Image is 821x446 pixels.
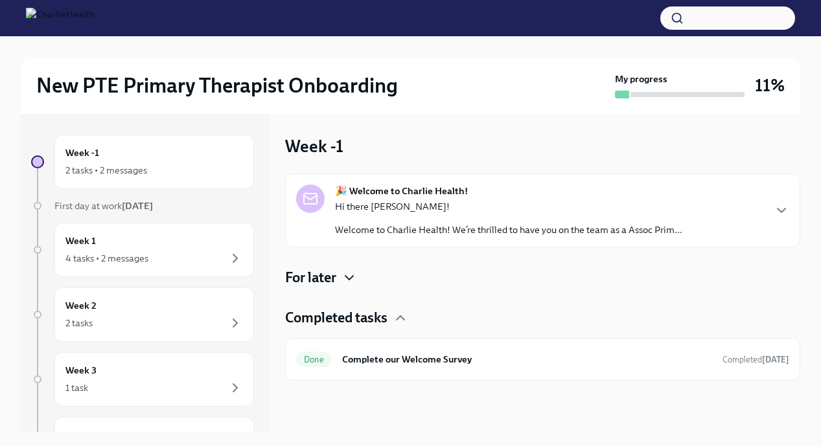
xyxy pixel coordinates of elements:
h6: Week -1 [65,146,99,160]
a: DoneComplete our Welcome SurveyCompleted[DATE] [296,349,789,370]
div: 4 tasks • 2 messages [65,252,148,265]
div: 2 tasks [65,317,93,329]
strong: [DATE] [762,355,789,364]
h4: For later [285,268,336,287]
strong: 🎉 Welcome to Charlie Health! [335,184,468,197]
a: Week 22 tasks [31,287,254,342]
strong: My progress [615,72,667,85]
img: CharlieHealth [26,8,95,28]
div: 1 task [65,381,88,394]
div: 2 tasks • 2 messages [65,164,147,177]
span: Done [296,355,332,364]
h4: Completed tasks [285,308,387,328]
a: Week -12 tasks • 2 messages [31,135,254,189]
div: For later [285,268,800,287]
div: Completed tasks [285,308,800,328]
a: First day at work[DATE] [31,199,254,212]
h6: Complete our Welcome Survey [342,352,712,366]
span: August 14th, 2025 16:08 [723,353,789,366]
strong: [DATE] [122,200,153,212]
h2: New PTE Primary Therapist Onboarding [36,72,398,98]
p: Welcome to Charlie Health! We’re thrilled to have you on the team as a Assoc Prim... [335,223,682,236]
p: Hi there [PERSON_NAME]! [335,200,682,213]
span: Completed [723,355,789,364]
span: First day at work [54,200,153,212]
h3: Week -1 [285,135,343,158]
h6: Week 4 [65,428,97,442]
h6: Week 3 [65,363,97,377]
a: Week 31 task [31,352,254,407]
h3: 11% [755,74,785,97]
h6: Week 2 [65,298,97,313]
a: Week 14 tasks • 2 messages [31,223,254,277]
h6: Week 1 [65,234,96,248]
